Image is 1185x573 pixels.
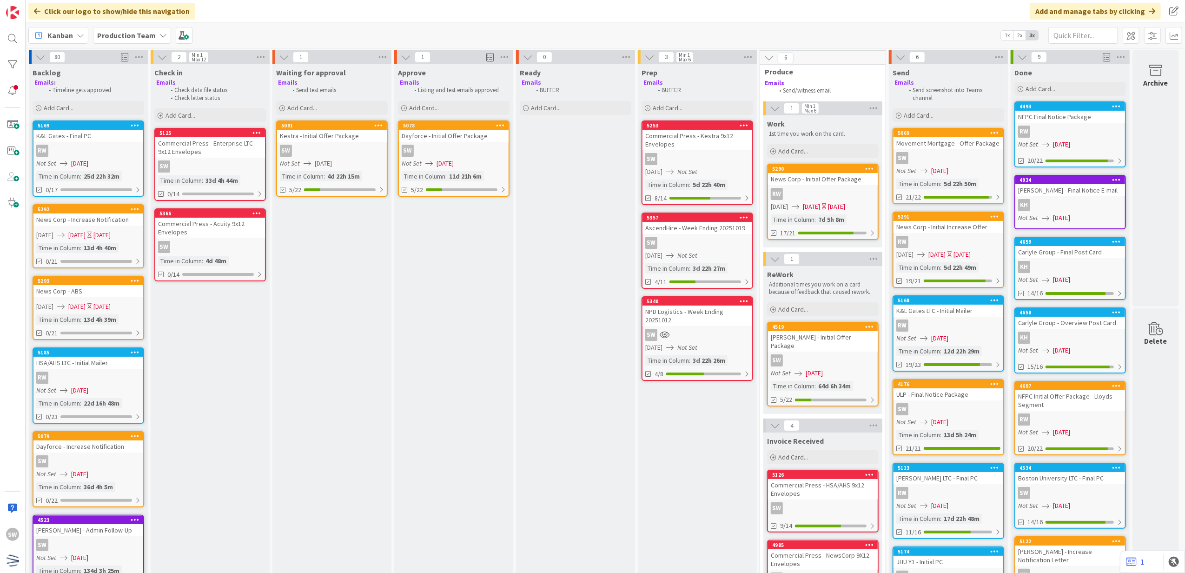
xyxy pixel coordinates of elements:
[768,173,878,185] div: News Corp - Initial Offer Package
[655,193,667,203] span: 8/14
[6,6,19,19] img: Visit kanbanzone.com
[784,253,800,265] span: 1
[941,262,979,273] div: 5d 22h 49m
[277,121,387,142] div: 5091Kestra - Initial Offer Package
[894,129,1003,137] div: 5069
[906,276,921,286] span: 19/21
[778,147,808,155] span: Add Card...
[167,270,179,280] span: 0/14
[784,103,800,114] span: 1
[645,180,689,190] div: Time in Column
[771,214,814,225] div: Time in Column
[33,455,143,467] div: SW
[653,87,752,94] li: BUFFER
[1015,184,1125,196] div: [PERSON_NAME] - Final Notice E-mail
[36,302,53,312] span: [DATE]
[33,277,143,285] div: 5293
[36,171,80,181] div: Time in Column
[814,214,816,225] span: :
[278,79,298,87] strong: Emails
[803,202,820,212] span: [DATE]
[167,189,179,199] span: 0/14
[898,213,1003,220] div: 5291
[768,331,878,352] div: [PERSON_NAME] - Initial Offer Package
[768,323,878,352] div: 4519[PERSON_NAME] - Initial Offer Package
[409,104,439,112] span: Add Card...
[894,129,1003,149] div: 5069Movement Mortgage - Offer Package
[315,159,332,168] span: [DATE]
[642,297,752,306] div: 5340
[894,213,1003,221] div: 5291
[689,180,690,190] span: :
[280,159,300,167] i: Not Set
[28,3,195,20] div: Click our logo to show/hide this navigation
[1015,102,1125,123] div: 4493NFPC Final Notice Package
[645,153,657,165] div: SW
[71,159,88,168] span: [DATE]
[81,314,119,325] div: 13d 4h 39m
[33,372,143,384] div: RW
[437,159,454,168] span: [DATE]
[192,57,206,62] div: Max 12
[33,432,143,440] div: 5079
[894,464,1003,484] div: 5113[PERSON_NAME] LTC - Final PC
[33,539,143,551] div: SW
[415,52,430,63] span: 1
[1015,332,1125,344] div: KH
[36,314,80,325] div: Time in Column
[771,188,783,200] div: RW
[690,180,728,190] div: 5d 22h 40m
[765,67,874,76] span: Produce
[293,52,309,63] span: 1
[1145,335,1167,346] div: Delete
[166,111,195,120] span: Add Card...
[155,209,265,238] div: 5366Commercial Press - Acuity 9x12 Envelopes
[1015,238,1125,246] div: 4659
[1018,261,1030,273] div: KH
[1015,487,1125,499] div: SW
[642,237,752,249] div: SW
[1019,239,1125,245] div: 4659
[896,179,940,189] div: Time in Column
[1015,176,1125,184] div: 4934
[642,329,752,341] div: SW
[1027,156,1043,166] span: 20/22
[894,403,1003,415] div: SW
[154,68,183,77] span: Check in
[941,179,979,189] div: 5d 22h 50m
[931,333,948,343] span: [DATE]
[1015,126,1125,138] div: RW
[155,209,265,218] div: 5366
[398,68,426,77] span: Approve
[642,306,752,326] div: NPD Logistics - Week Ending 20251012
[767,270,794,279] span: ReWork
[1014,68,1032,77] span: Done
[894,137,1003,149] div: Movement Mortgage - Offer Package
[1018,332,1030,344] div: KH
[645,343,662,353] span: [DATE]
[1013,31,1026,40] span: 2x
[1019,103,1125,110] div: 4493
[1015,308,1125,317] div: 4658
[33,68,61,77] span: Backlog
[894,547,1003,556] div: 5174
[403,122,509,129] div: 5078
[411,185,423,195] span: 5/22
[325,171,362,181] div: 4d 22h 15m
[1019,309,1125,316] div: 4658
[399,121,509,142] div: 5078Dayforce - Initial Offer Package
[159,210,265,217] div: 5366
[1018,346,1038,354] i: Not Set
[155,241,265,253] div: SW
[276,68,346,77] span: Waiting for approval
[953,250,971,260] div: [DATE]
[402,145,414,157] div: SW
[202,256,203,266] span: :
[399,121,509,130] div: 5078
[447,171,484,181] div: 11d 21h 6m
[677,343,697,352] i: Not Set
[158,160,170,173] div: SW
[778,453,808,461] span: Add Card...
[1126,556,1144,567] a: 1
[1015,199,1125,211] div: KH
